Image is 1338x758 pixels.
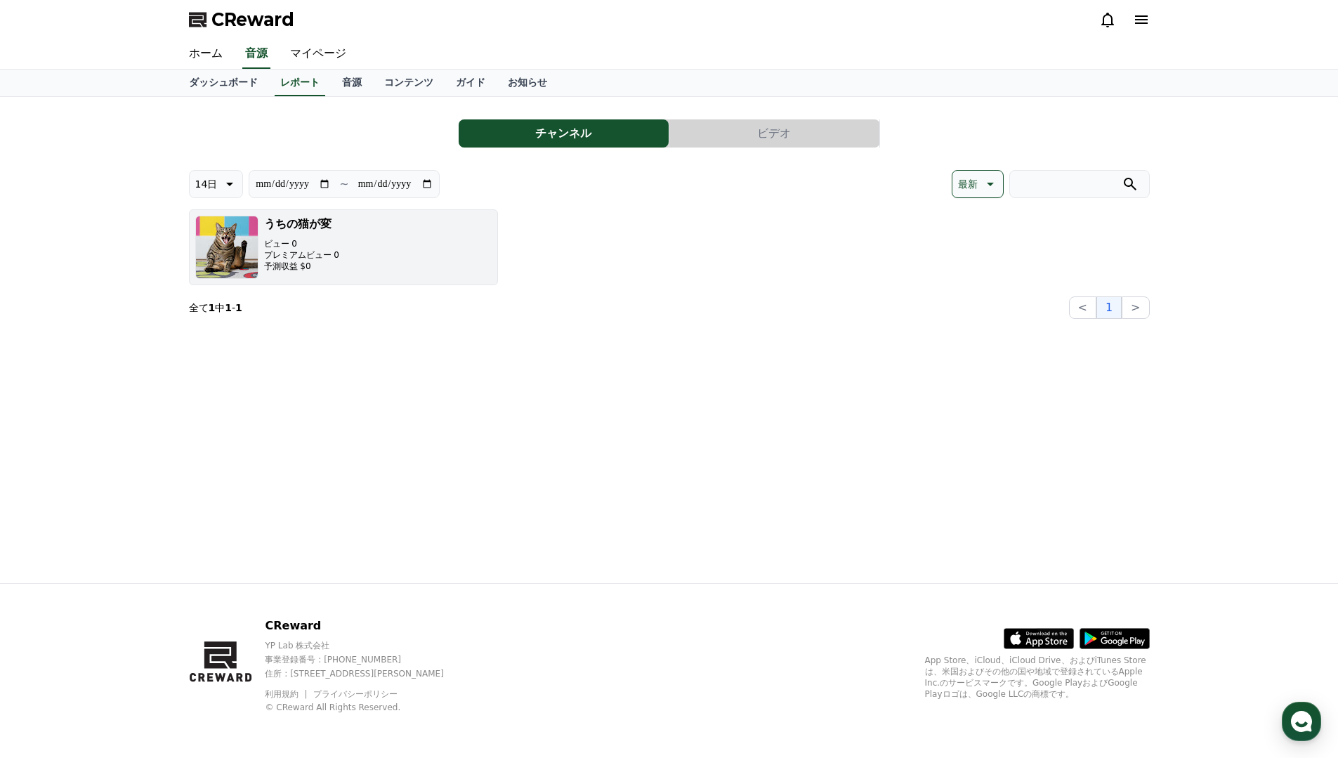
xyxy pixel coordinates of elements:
[669,119,880,148] a: ビデオ
[235,302,242,313] strong: 1
[497,70,558,96] a: お知らせ
[264,238,339,249] p: ビュー 0
[279,39,358,69] a: マイページ
[952,170,1004,198] button: 最新
[265,689,309,699] a: 利用規約
[178,70,269,96] a: ダッシュボード
[195,216,258,279] img: うちの猫が変
[209,302,216,313] strong: 1
[264,261,339,272] p: 予測収益 $0
[373,70,445,96] a: コンテンツ
[225,302,232,313] strong: 1
[195,174,218,194] p: 14日
[1069,296,1096,319] button: <
[1096,296,1122,319] button: 1
[958,174,978,194] p: 最新
[208,466,242,478] span: Settings
[339,176,348,192] p: ~
[4,445,93,481] a: Home
[1122,296,1149,319] button: >
[189,170,244,198] button: 14日
[669,119,879,148] button: ビデオ
[189,8,294,31] a: CReward
[264,216,339,233] h3: うちの猫が変
[265,640,468,651] p: YP Lab 株式会社
[265,668,468,679] p: 住所 : [STREET_ADDRESS][PERSON_NAME]
[265,617,468,634] p: CReward
[242,39,270,69] a: 音源
[189,301,242,315] p: 全て 中 -
[117,467,158,478] span: Messages
[331,70,373,96] a: 音源
[313,689,398,699] a: プライバシーポリシー
[93,445,181,481] a: Messages
[265,654,468,665] p: 事業登録番号 : [PHONE_NUMBER]
[178,39,234,69] a: ホーム
[925,655,1150,700] p: App Store、iCloud、iCloud Drive、およびiTunes Storeは、米国およびその他の国や地域で登録されているApple Inc.のサービスマークです。Google P...
[459,119,669,148] button: チャンネル
[36,466,60,478] span: Home
[275,70,325,96] a: レポート
[181,445,270,481] a: Settings
[264,249,339,261] p: プレミアムビュー 0
[211,8,294,31] span: CReward
[445,70,497,96] a: ガイド
[265,702,468,713] p: © CReward All Rights Reserved.
[189,209,498,285] button: うちの猫が変 ビュー 0 プレミアムビュー 0 予測収益 $0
